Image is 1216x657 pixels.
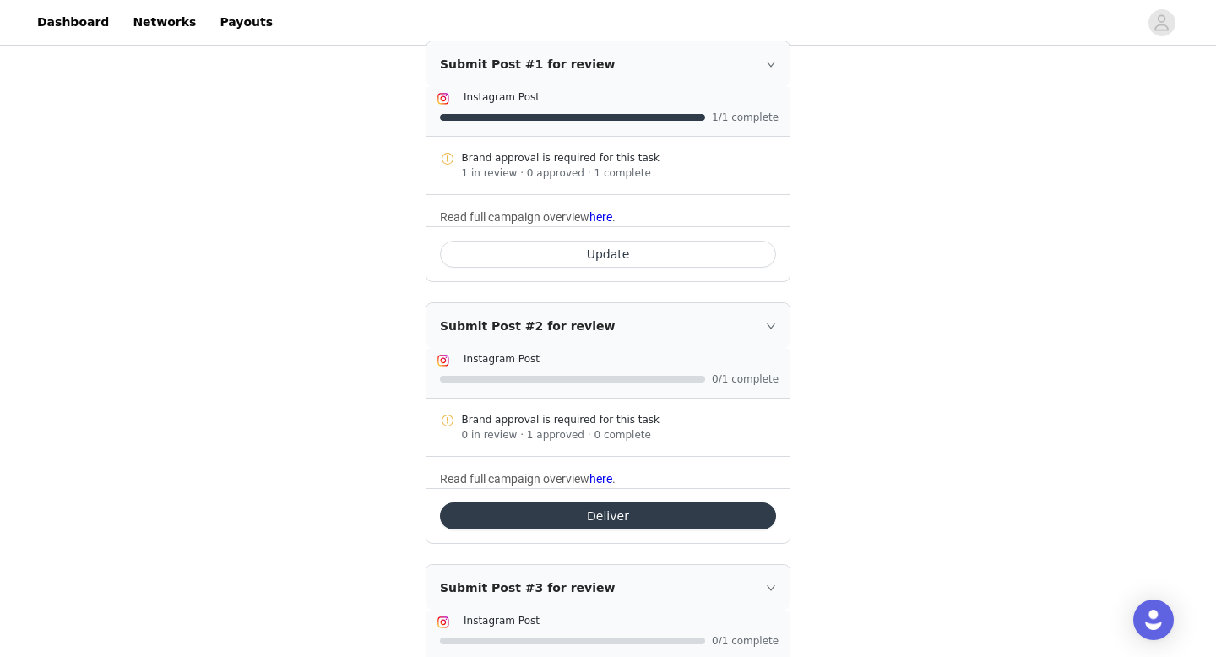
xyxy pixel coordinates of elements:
[589,210,612,224] a: here
[440,210,616,224] span: Read full campaign overview .
[122,3,206,41] a: Networks
[589,472,612,486] a: here
[712,374,779,384] span: 0/1 complete
[464,91,540,103] span: Instagram Post
[440,472,616,486] span: Read full campaign overview .
[440,241,776,268] button: Update
[209,3,283,41] a: Payouts
[426,565,790,611] div: icon: rightSubmit Post #3 for review
[462,150,777,166] div: Brand approval is required for this task
[1133,600,1174,640] div: Open Intercom Messenger
[462,166,777,181] div: 1 in review · 0 approved · 1 complete
[464,615,540,627] span: Instagram Post
[462,427,777,443] div: 0 in review · 1 approved · 0 complete
[437,354,450,367] img: Instagram Icon
[464,353,540,365] span: Instagram Post
[766,321,776,331] i: icon: right
[462,412,777,427] div: Brand approval is required for this task
[766,59,776,69] i: icon: right
[712,112,779,122] span: 1/1 complete
[437,616,450,629] img: Instagram Icon
[712,636,779,646] span: 0/1 complete
[27,3,119,41] a: Dashboard
[766,583,776,593] i: icon: right
[426,41,790,87] div: icon: rightSubmit Post #1 for review
[1154,9,1170,36] div: avatar
[426,303,790,349] div: icon: rightSubmit Post #2 for review
[440,502,776,529] button: Deliver
[437,92,450,106] img: Instagram Icon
